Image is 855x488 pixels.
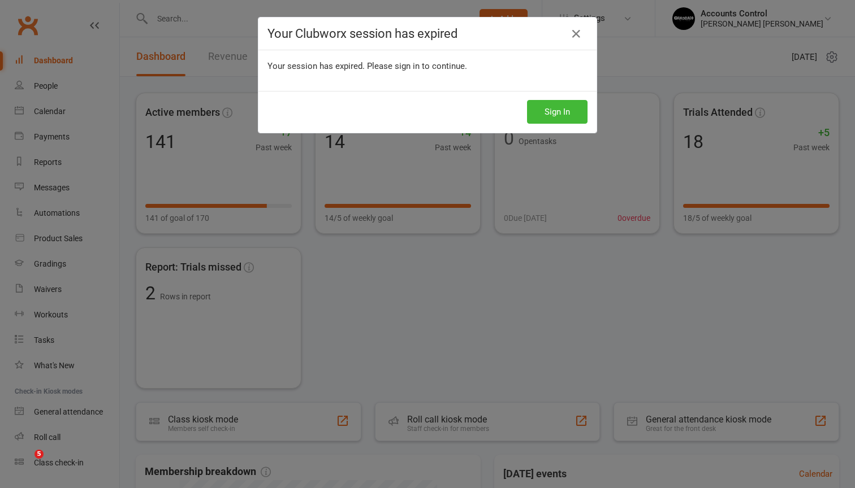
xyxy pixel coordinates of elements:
a: Close [567,25,585,43]
h4: Your Clubworx session has expired [267,27,588,41]
span: 5 [34,450,44,459]
span: Your session has expired. Please sign in to continue. [267,61,467,71]
iframe: Intercom live chat [11,450,38,477]
button: Sign In [527,100,588,124]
